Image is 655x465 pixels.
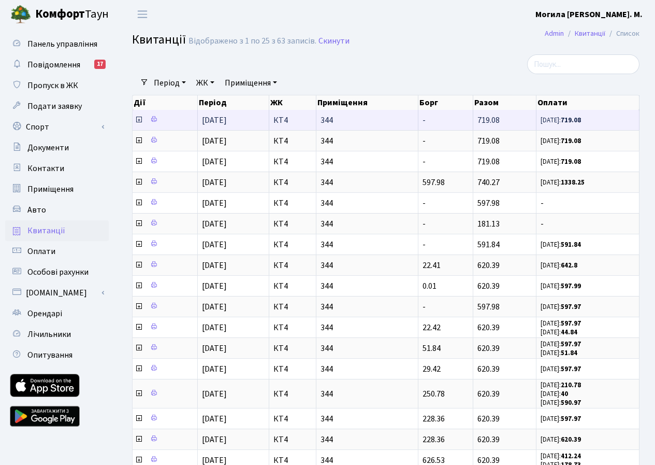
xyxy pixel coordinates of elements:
[321,220,414,228] span: 344
[561,340,581,349] b: 597.97
[541,281,581,291] small: [DATE]:
[202,239,227,250] span: [DATE]
[5,117,109,137] a: Спорт
[5,158,109,179] a: Контакти
[273,137,311,145] span: КТ4
[10,4,31,25] img: logo.png
[133,95,198,110] th: Дії
[561,240,581,249] b: 591.84
[321,435,414,444] span: 344
[561,281,581,291] b: 597.99
[423,301,426,313] span: -
[273,456,311,464] span: КТ4
[541,157,581,166] small: [DATE]:
[423,280,436,292] span: 0.01
[541,178,585,187] small: [DATE]:
[27,225,65,236] span: Квитанції
[541,261,577,270] small: [DATE]:
[535,9,643,20] b: Могила [PERSON_NAME]. М.
[273,323,311,332] span: КТ4
[477,260,500,271] span: 620.39
[27,59,80,71] span: Повідомлення
[202,280,227,292] span: [DATE]
[27,142,69,153] span: Документи
[561,435,581,444] b: 620.39
[202,198,227,209] span: [DATE]
[273,415,311,423] span: КТ4
[561,136,581,146] b: 719.08
[541,220,635,228] span: -
[202,135,227,147] span: [DATE]
[273,365,311,373] span: КТ4
[423,343,441,354] span: 51.84
[529,23,655,45] nav: breadcrumb
[5,54,109,75] a: Повідомлення17
[423,322,441,333] span: 22.42
[27,329,71,340] span: Лічильники
[321,158,414,166] span: 344
[321,178,414,187] span: 344
[541,136,581,146] small: [DATE]:
[541,389,568,399] small: [DATE]:
[202,156,227,167] span: [DATE]
[273,178,311,187] span: КТ4
[150,74,190,92] a: Період
[5,96,109,117] a: Подати заявку
[5,324,109,345] a: Лічильники
[321,199,414,207] span: 344
[321,323,414,332] span: 344
[561,389,568,399] b: 40
[541,452,581,461] small: [DATE]:
[561,364,581,374] b: 597.97
[202,115,227,126] span: [DATE]
[5,303,109,324] a: Орендарі
[477,156,500,167] span: 719.08
[221,74,281,92] a: Приміщення
[273,435,311,444] span: КТ4
[473,95,536,110] th: Разом
[423,388,445,400] span: 250.78
[561,381,581,390] b: 210.78
[273,261,311,270] span: КТ4
[27,204,46,216] span: Авто
[423,434,445,445] span: 228.36
[321,241,414,249] span: 344
[202,218,227,230] span: [DATE]
[5,283,109,303] a: [DOMAIN_NAME]
[5,137,109,158] a: Документи
[541,240,581,249] small: [DATE]:
[477,413,500,425] span: 620.39
[198,95,270,110] th: Період
[561,178,585,187] b: 1338.25
[273,158,311,166] span: КТ4
[423,177,445,188] span: 597.98
[132,31,186,49] span: Квитанції
[5,75,109,96] a: Пропуск в ЖК
[27,266,89,278] span: Особові рахунки
[423,198,426,209] span: -
[541,381,581,390] small: [DATE]:
[202,177,227,188] span: [DATE]
[318,36,350,46] a: Скинути
[477,115,500,126] span: 719.08
[5,200,109,220] a: Авто
[541,414,581,424] small: [DATE]:
[27,101,82,112] span: Подати заявку
[321,261,414,270] span: 344
[423,135,426,147] span: -
[605,28,639,39] li: Список
[561,116,581,125] b: 719.08
[477,363,500,375] span: 620.39
[5,345,109,365] a: Опитування
[27,246,55,257] span: Оплати
[423,239,426,250] span: -
[423,363,441,375] span: 29.42
[35,6,85,22] b: Комфорт
[27,38,97,50] span: Панель управління
[202,343,227,354] span: [DATE]
[321,390,414,398] span: 344
[541,348,577,358] small: [DATE]:
[27,349,72,361] span: Опитування
[536,95,639,110] th: Оплати
[202,388,227,400] span: [DATE]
